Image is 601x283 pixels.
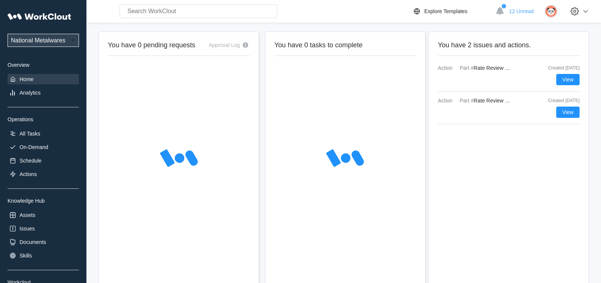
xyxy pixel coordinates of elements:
a: Home [8,74,79,84]
a: Explore Templates [412,7,492,16]
span: 12 Unread [509,8,534,14]
a: On-Demand [8,142,79,152]
div: Documents [20,239,46,245]
h2: You have 0 tasks to complete [274,41,416,50]
div: Skills [20,253,32,259]
div: Assets [20,212,35,218]
a: All Tasks [8,128,79,139]
div: Schedule [20,158,41,164]
a: Schedule [8,155,79,166]
span: Action [438,65,457,71]
span: View [562,77,574,82]
div: Created [DATE] [542,98,580,103]
div: Issues [20,226,35,232]
mark: Part # [460,98,474,104]
a: Issues [8,223,79,234]
span: View [562,110,574,115]
input: Search WorkClout [120,5,277,18]
div: Overview [8,62,79,68]
div: Operations [8,116,79,122]
div: Approval Log [209,42,240,48]
div: Home [20,76,33,82]
a: Skills [8,250,79,261]
div: Analytics [20,90,41,96]
div: Created [DATE] [542,65,580,71]
button: View [556,107,580,118]
mark: Part # [460,65,474,71]
a: Analytics [8,87,79,98]
div: All Tasks [20,131,40,137]
img: panda.png [545,5,557,18]
a: Actions [8,169,79,179]
div: On-Demand [20,144,48,150]
h2: You have 0 pending requests [108,41,195,50]
span: Action [438,98,457,104]
div: Actions [20,171,37,177]
div: Knowledge Hub [8,198,79,204]
button: View [556,74,580,85]
a: Documents [8,237,79,247]
a: Assets [8,210,79,220]
div: Explore Templates [424,8,468,14]
h2: You have 2 issues and actions. [438,41,580,50]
